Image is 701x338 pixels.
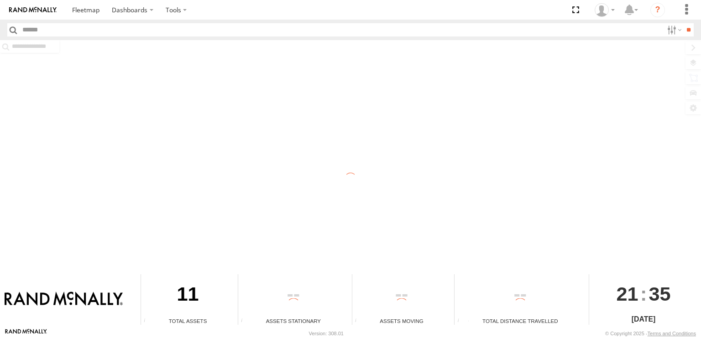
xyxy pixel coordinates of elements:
div: Total number of assets current in transit. [352,318,366,325]
div: [DATE] [589,314,697,325]
i: ? [650,3,665,17]
div: Assets Moving [352,317,451,325]
div: © Copyright 2025 - [605,331,696,336]
img: Rand McNally [5,292,123,307]
div: Version: 308.01 [309,331,344,336]
div: Total distance travelled by all assets within specified date range and applied filters [455,318,468,325]
div: 11 [141,274,235,317]
a: Visit our Website [5,329,47,338]
a: Terms and Conditions [648,331,696,336]
span: 35 [649,274,671,313]
div: : [589,274,697,313]
div: Total number of assets current stationary. [238,318,252,325]
div: Total Distance Travelled [455,317,586,325]
div: Total number of Enabled Assets [141,318,155,325]
img: rand-logo.svg [9,7,57,13]
div: Total Assets [141,317,235,325]
span: 21 [617,274,638,313]
div: Assets Stationary [238,317,348,325]
label: Search Filter Options [664,23,683,36]
div: Valeo Dash [591,3,618,17]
